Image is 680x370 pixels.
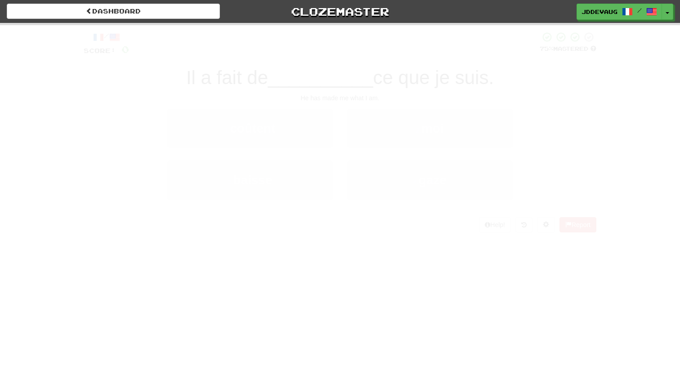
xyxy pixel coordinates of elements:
[515,217,532,232] button: Round history (alt+y)
[540,45,596,53] div: Mastered
[186,67,268,88] span: Il a fait de
[268,67,373,88] span: __________
[84,31,129,43] div: /
[421,121,444,135] span: moi
[416,127,421,134] small: 2 .
[413,178,419,186] small: 4 .
[540,45,553,52] span: 75 %
[84,47,116,54] span: Score:
[225,127,230,134] small: 1 .
[347,160,513,200] button: 4.gaze
[230,121,275,135] span: coûtent
[479,217,511,232] button: Help!
[212,24,220,35] span: 0
[7,4,220,19] a: Dashboard
[376,24,383,35] span: 0
[228,178,233,186] small: 3 .
[233,173,272,187] span: baisse
[167,109,333,148] button: 1.coûtent
[121,44,129,55] span: 0
[373,67,494,88] span: ce que je suis.
[84,94,596,103] div: He has made me what I am.
[233,4,447,19] a: Clozemaster
[514,24,529,35] span: 10
[637,7,642,13] span: /
[419,173,447,187] span: gaze
[582,8,617,16] span: jddevaug
[167,160,333,200] button: 3.baisse
[577,4,662,20] a: jddevaug /
[559,217,596,232] button: Report
[347,109,513,148] button: 2.moi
